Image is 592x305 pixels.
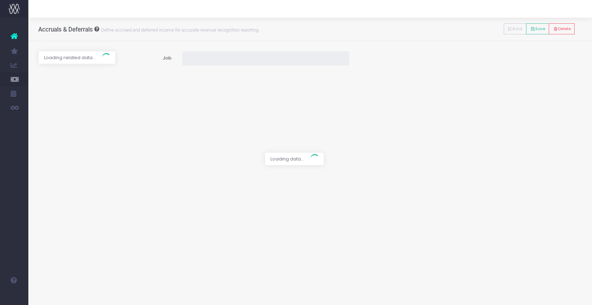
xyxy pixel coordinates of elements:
[504,23,527,34] button: Back
[549,23,575,34] button: Delete
[9,291,19,301] img: images/default_profile_image.png
[265,153,309,165] span: Loading data...
[526,23,549,34] button: Save
[39,51,101,64] span: Loading related data...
